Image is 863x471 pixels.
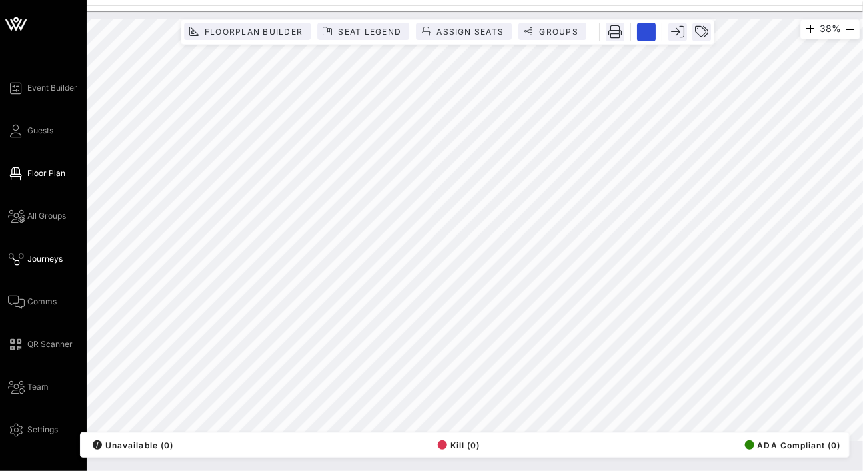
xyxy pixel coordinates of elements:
a: Floor Plan [8,165,65,181]
span: QR Scanner [27,338,73,350]
button: Kill (0) [434,436,480,454]
span: Team [27,381,49,393]
span: Journeys [27,253,63,265]
a: Journeys [8,251,63,267]
span: Event Builder [27,82,77,94]
div: / [93,440,102,450]
button: Groups [518,23,586,40]
button: Assign Seats [416,23,512,40]
a: QR Scanner [8,336,73,352]
button: /Unavailable (0) [89,436,173,454]
span: Unavailable (0) [93,440,173,450]
a: Comms [8,294,57,310]
span: ADA Compliant (0) [745,440,841,450]
a: Event Builder [8,80,77,96]
span: All Groups [27,210,66,222]
button: Seat Legend [317,23,409,40]
span: Groups [538,27,578,37]
a: Guests [8,123,53,139]
span: Comms [27,296,57,308]
span: Floor Plan [27,167,65,179]
span: Guests [27,125,53,137]
span: Kill (0) [438,440,480,450]
button: Floorplan Builder [184,23,311,40]
span: Seat Legend [337,27,401,37]
span: Settings [27,424,58,436]
div: 38% [800,19,860,39]
span: Floorplan Builder [204,27,303,37]
a: Team [8,379,49,395]
a: All Groups [8,208,66,224]
button: ADA Compliant (0) [741,436,841,454]
span: Assign Seats [436,27,504,37]
a: Settings [8,422,58,438]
